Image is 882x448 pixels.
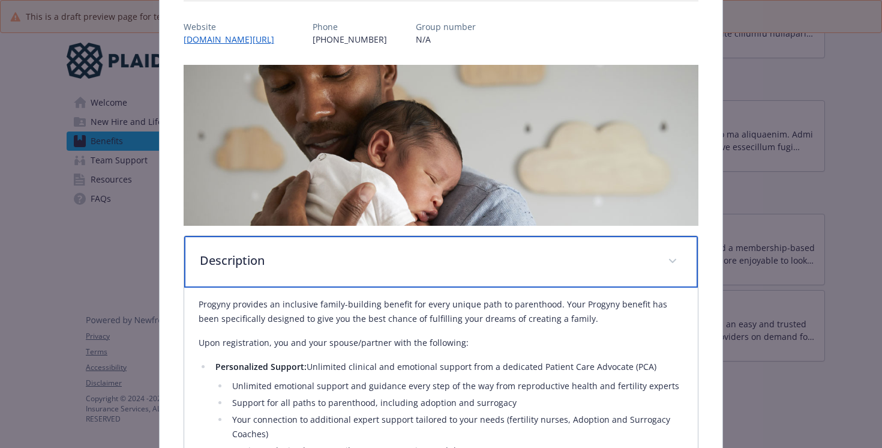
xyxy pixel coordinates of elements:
p: Phone [313,20,387,33]
strong: Personalized Support: [215,361,307,372]
p: N/A [416,33,476,46]
img: banner [184,65,699,226]
div: Description [184,236,698,288]
p: Group number [416,20,476,33]
p: Progyny provides an inclusive family-building benefit for every unique path to parenthood. Your P... [199,297,684,326]
li: Your connection to additional expert support tailored to your needs (fertility nurses, Adoption a... [229,413,684,441]
p: Upon registration, you and your spouse/partner with the following: [199,336,684,350]
li: Unlimited emotional support and guidance every step of the way from reproductive health and ferti... [229,379,684,393]
p: Website [184,20,284,33]
li: Support for all paths to parenthood, including adoption and surrogacy [229,396,684,410]
p: Description [200,252,654,270]
a: [DOMAIN_NAME][URL] [184,34,284,45]
p: [PHONE_NUMBER] [313,33,387,46]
